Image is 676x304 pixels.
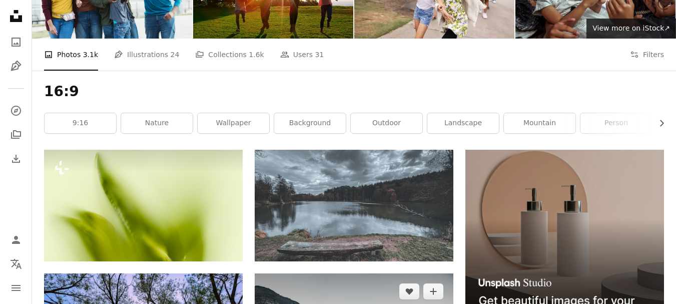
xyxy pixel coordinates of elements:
span: View more on iStock ↗ [592,24,670,32]
img: a close up of a green plant with a blurry background [44,150,243,261]
a: Home — Unsplash [6,6,26,28]
a: Collections [6,125,26,145]
a: 9:16 [45,113,116,133]
a: background [274,113,346,133]
img: lake surrounded by green trees under cloudy sky during daytime [255,150,453,261]
span: 31 [315,49,324,60]
a: mountain [504,113,575,133]
a: Download History [6,149,26,169]
button: Filters [630,39,664,71]
a: a close up of a green plant with a blurry background [44,201,243,210]
a: Illustrations [6,56,26,76]
h1: 16:9 [44,83,664,101]
span: 1.6k [249,49,264,60]
button: scroll list to the right [652,113,664,133]
a: View more on iStock↗ [586,19,676,39]
a: nature [121,113,193,133]
span: 24 [171,49,180,60]
a: person [580,113,652,133]
button: Language [6,254,26,274]
button: Add to Collection [423,283,443,299]
a: lake surrounded by green trees under cloudy sky during daytime [255,201,453,210]
button: Like [399,283,419,299]
a: wallpaper [198,113,269,133]
button: Menu [6,278,26,298]
a: Users 31 [280,39,324,71]
a: Illustrations 24 [114,39,179,71]
a: Explore [6,101,26,121]
a: Photos [6,32,26,52]
a: outdoor [351,113,422,133]
a: landscape [427,113,499,133]
a: Collections 1.6k [195,39,264,71]
a: Log in / Sign up [6,230,26,250]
